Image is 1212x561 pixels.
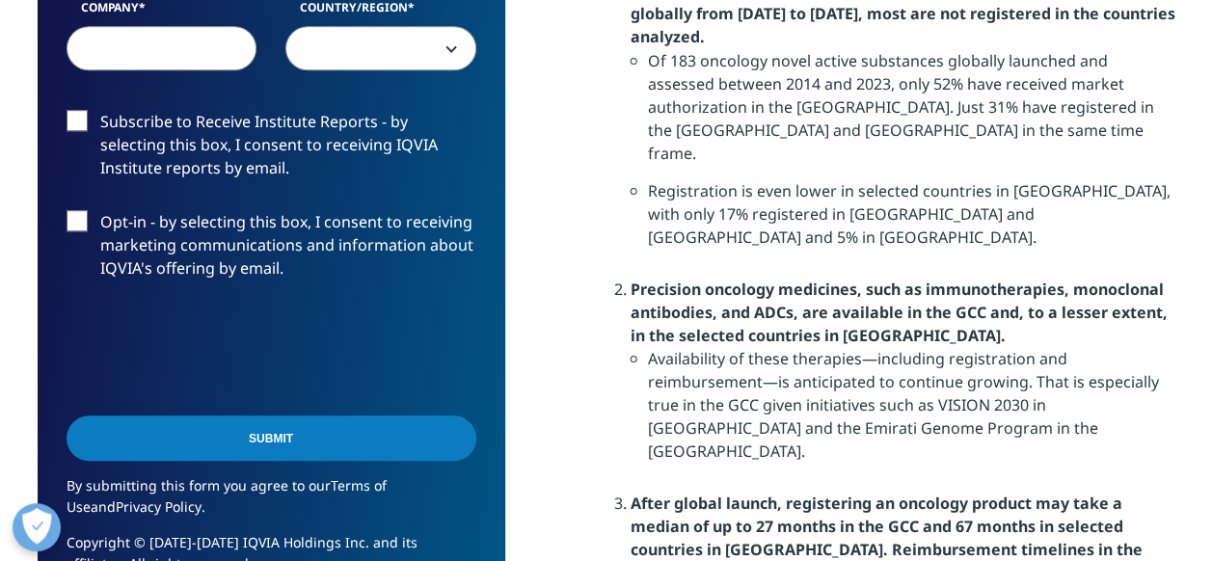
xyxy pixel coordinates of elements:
[648,178,1175,262] li: Registration is even lower in selected countries in [GEOGRAPHIC_DATA], with only 17% registered i...
[631,278,1168,345] strong: Precision oncology medicines, such as immunotherapies, monoclonal antibodies, and ADCs, are avail...
[116,497,202,516] a: Privacy Policy
[67,415,476,461] input: Submit
[67,476,387,516] a: Terms of Use
[648,346,1175,476] li: Availability of these therapies—including registration and reimbursement—is anticipated to contin...
[67,210,476,290] label: Opt-in - by selecting this box, I consent to receiving marketing communications and information a...
[67,310,360,386] iframe: reCAPTCHA
[67,110,476,190] label: Subscribe to Receive Institute Reports - by selecting this box, I consent to receiving IQVIA Inst...
[67,475,476,532] p: By submitting this form you agree to our and .
[13,503,61,551] button: Отваряне на предпочитанията
[648,48,1175,178] li: Of 183 oncology novel active substances globally launched and assessed between 2014 and 2023, onl...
